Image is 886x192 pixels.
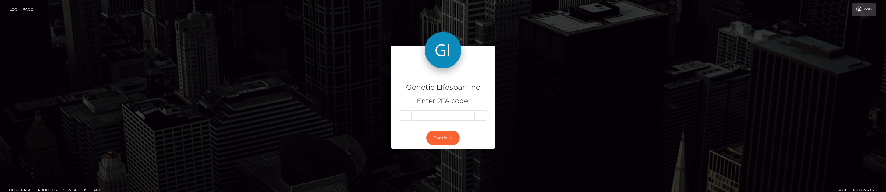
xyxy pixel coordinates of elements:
[425,32,461,68] img: Genetic LIfespan Inc
[426,131,460,145] button: Continue
[396,96,490,106] h5: Enter 2FA code:
[396,82,490,93] h4: Genetic LIfespan Inc
[9,3,33,16] a: Login Page
[852,3,876,16] a: Login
